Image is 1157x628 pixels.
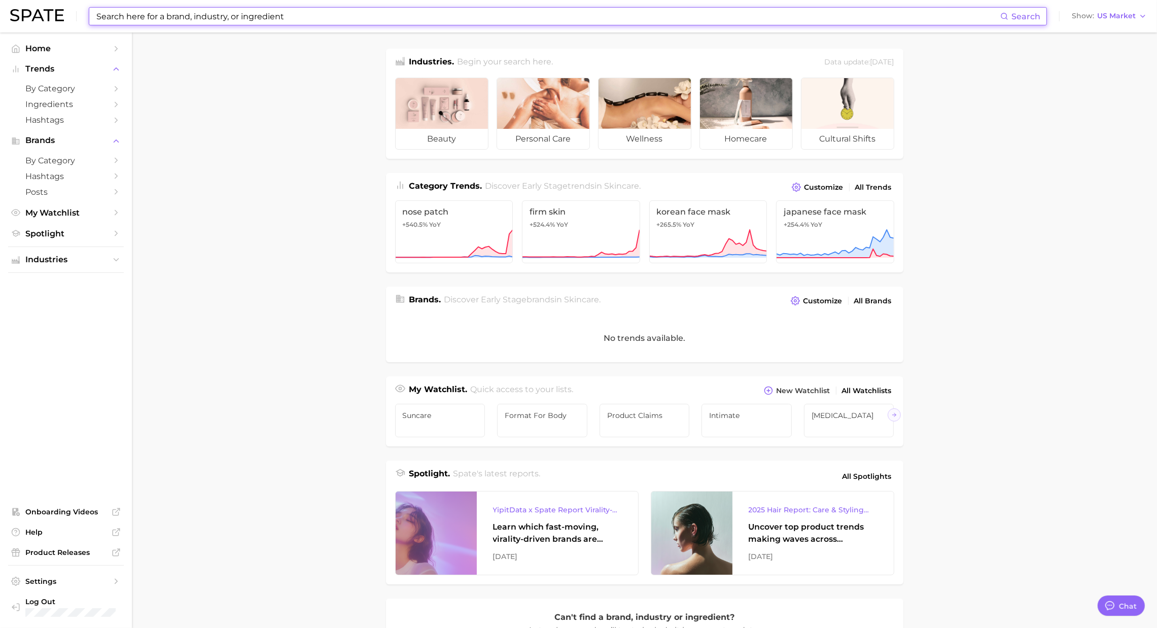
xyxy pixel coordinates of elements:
a: Suncare [395,404,485,437]
span: All Trends [855,183,892,192]
a: Spotlight [8,226,124,241]
span: +540.5% [403,221,428,228]
span: YoY [811,221,822,229]
button: Trends [8,61,124,77]
a: nose patch+540.5% YoY [395,200,513,263]
a: wellness [598,78,691,150]
h2: Spate's latest reports. [453,468,540,485]
span: Ingredients [25,99,107,109]
span: US Market [1097,13,1136,19]
a: Log out. Currently logged in with e-mail jdurbin@soldejaneiro.com. [8,594,124,620]
span: +524.4% [530,221,555,228]
span: Hashtags [25,115,107,125]
a: Hashtags [8,168,124,184]
span: Product Releases [25,548,107,557]
button: New Watchlist [761,383,832,398]
a: Ingredients [8,96,124,112]
div: YipitData x Spate Report Virality-Driven Brands Are Taking a Slice of the Beauty Pie [493,504,622,516]
span: Format for Body [505,411,580,420]
div: [DATE] [749,550,878,563]
a: My Watchlist [8,205,124,221]
span: Product Claims [607,411,682,420]
a: Format for Body [497,404,587,437]
span: +265.5% [657,221,682,228]
p: Can't find a brand, industry or ingredient? [528,611,761,624]
span: japanese face mask [784,207,887,217]
button: Scroll Right [888,408,901,422]
span: All Watchlists [842,387,892,395]
span: YoY [683,221,695,229]
span: beauty [396,129,488,149]
span: by Category [25,84,107,93]
a: by Category [8,153,124,168]
span: Home [25,44,107,53]
h2: Begin your search here. [457,56,553,69]
a: YipitData x Spate Report Virality-Driven Brands Are Taking a Slice of the Beauty PieLearn which f... [395,491,639,575]
div: 2025 Hair Report: Care & Styling Products [749,504,878,516]
span: Log Out [25,597,119,606]
div: No trends available. [386,314,903,362]
div: Uncover top product trends making waves across platforms — along with key insights into benefits,... [749,521,878,545]
span: Trends [25,64,107,74]
span: New Watchlist [777,387,830,395]
a: homecare [699,78,793,150]
span: My Watchlist [25,208,107,218]
span: Customize [804,183,844,192]
input: Search here for a brand, industry, or ingredient [95,8,1000,25]
span: Brands [25,136,107,145]
a: 2025 Hair Report: Care & Styling ProductsUncover top product trends making waves across platforms... [651,491,894,575]
a: cultural shifts [801,78,894,150]
span: cultural shifts [801,129,894,149]
span: YoY [430,221,441,229]
img: SPATE [10,9,64,21]
span: Posts [25,187,107,197]
a: Product Releases [8,545,124,560]
a: Hashtags [8,112,124,128]
span: All Brands [854,297,892,305]
span: Settings [25,577,107,586]
span: Hashtags [25,171,107,181]
div: Learn which fast-moving, virality-driven brands are leading the pack, the risks of viral growth, ... [493,521,622,545]
a: Onboarding Videos [8,504,124,519]
h1: Spotlight. [409,468,450,485]
span: Spotlight [25,229,107,238]
div: Data update: [DATE] [825,56,894,69]
a: Settings [8,574,124,589]
span: +254.4% [784,221,809,228]
span: korean face mask [657,207,760,217]
a: [MEDICAL_DATA] [804,404,894,437]
button: Brands [8,133,124,148]
span: Industries [25,255,107,264]
a: All Spotlights [840,468,894,485]
button: Industries [8,252,124,267]
a: Posts [8,184,124,200]
button: Customize [789,180,846,194]
span: Suncare [403,411,478,420]
span: firm skin [530,207,633,217]
span: Help [25,528,107,537]
a: All Watchlists [839,384,894,398]
span: Intimate [709,411,784,420]
span: [MEDICAL_DATA] [812,411,887,420]
span: Discover Early Stage trends in . [485,181,641,191]
a: personal care [497,78,590,150]
span: personal care [497,129,589,149]
a: korean face mask+265.5% YoY [649,200,767,263]
h1: My Watchlist. [409,383,468,398]
span: Customize [803,297,843,305]
a: Product Claims [600,404,690,437]
button: ShowUS Market [1069,10,1149,23]
span: wellness [599,129,691,149]
a: beauty [395,78,488,150]
span: skincare [564,295,599,304]
h2: Quick access to your lists. [470,383,573,398]
button: Customize [788,294,845,308]
span: skincare [604,181,639,191]
span: Onboarding Videos [25,507,107,516]
a: All Brands [852,294,894,308]
a: japanese face mask+254.4% YoY [776,200,894,263]
a: Home [8,41,124,56]
a: firm skin+524.4% YoY [522,200,640,263]
a: Intimate [702,404,792,437]
span: All Spotlights [843,470,892,482]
